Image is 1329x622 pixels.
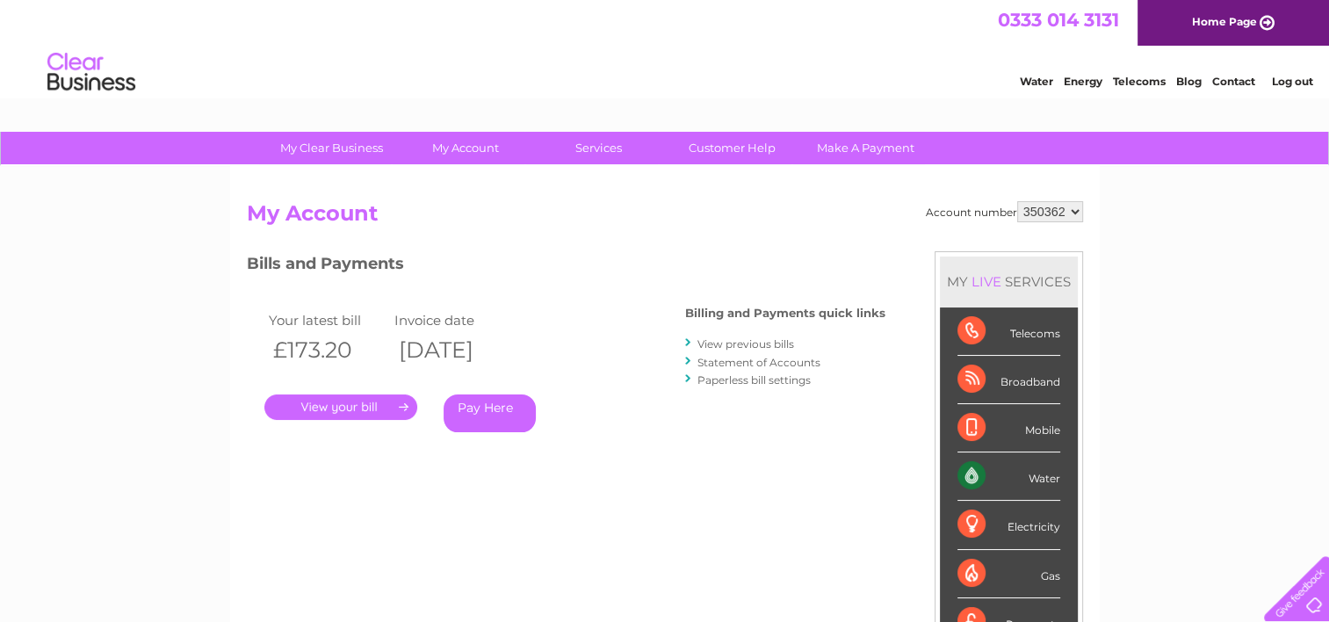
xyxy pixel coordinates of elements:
[957,501,1060,549] div: Electricity
[1020,75,1053,88] a: Water
[259,132,404,164] a: My Clear Business
[1212,75,1255,88] a: Contact
[393,132,538,164] a: My Account
[1176,75,1202,88] a: Blog
[264,332,391,368] th: £173.20
[697,337,794,351] a: View previous bills
[247,251,885,282] h3: Bills and Payments
[47,46,136,99] img: logo.png
[697,373,811,387] a: Paperless bill settings
[264,308,391,332] td: Your latest bill
[390,308,516,332] td: Invoice date
[526,132,671,164] a: Services
[1271,75,1312,88] a: Log out
[998,9,1119,31] a: 0333 014 3131
[957,452,1060,501] div: Water
[660,132,805,164] a: Customer Help
[247,201,1083,235] h2: My Account
[968,273,1005,290] div: LIVE
[940,257,1078,307] div: MY SERVICES
[697,356,820,369] a: Statement of Accounts
[957,307,1060,356] div: Telecoms
[926,201,1083,222] div: Account number
[250,10,1080,85] div: Clear Business is a trading name of Verastar Limited (registered in [GEOGRAPHIC_DATA] No. 3667643...
[1064,75,1102,88] a: Energy
[1113,75,1166,88] a: Telecoms
[957,404,1060,452] div: Mobile
[264,394,417,420] a: .
[685,307,885,320] h4: Billing and Payments quick links
[390,332,516,368] th: [DATE]
[957,550,1060,598] div: Gas
[444,394,536,432] a: Pay Here
[957,356,1060,404] div: Broadband
[793,132,938,164] a: Make A Payment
